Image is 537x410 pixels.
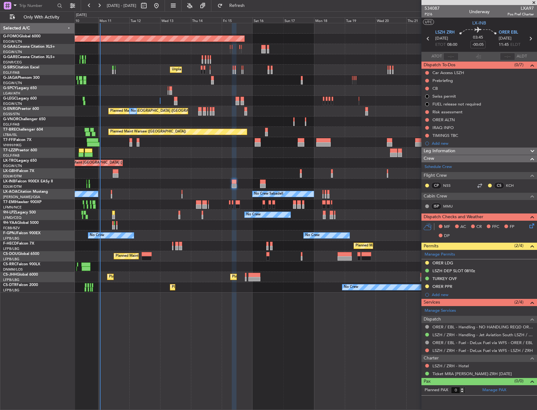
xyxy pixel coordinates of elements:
[3,153,19,158] a: EGLF/FAB
[3,262,40,266] a: CS-RRCFalcon 900LX
[110,127,186,137] div: Planned Maint Warsaw ([GEOGRAPHIC_DATA])
[3,273,17,277] span: CS-JHH
[129,17,160,23] div: Tue 12
[3,267,23,272] a: DNMM/LOS
[424,193,447,200] span: Cabin Crew
[172,65,275,74] div: Unplanned Maint [GEOGRAPHIC_DATA] ([GEOGRAPHIC_DATA])
[3,200,15,204] span: T7-EMI
[55,158,158,168] div: Unplanned Maint [GEOGRAPHIC_DATA] ([GEOGRAPHIC_DATA])
[435,42,446,48] span: ETOT
[254,189,283,199] div: No Crew Sabadell
[499,30,518,36] span: ORER EBL
[68,17,98,23] div: Sun 10
[19,1,55,10] input: Trip Number
[222,17,252,23] div: Fri 15
[3,55,18,59] span: G-GARE
[3,81,22,85] a: EGGW/LTN
[3,66,39,69] a: G-SIRSCitation Excel
[3,86,37,90] a: G-SPCYLegacy 650
[469,8,490,15] div: Underway
[432,70,464,75] div: Car Access LSZH
[3,262,17,266] span: CS-RRC
[476,224,482,230] span: CR
[3,252,39,256] a: CS-DOUGlobal 6500
[283,17,314,23] div: Sun 17
[425,387,448,393] label: Planned PAX
[3,107,39,111] a: G-ENRGPraetor 600
[109,272,208,282] div: Planned Maint [GEOGRAPHIC_DATA] ([GEOGRAPHIC_DATA])
[3,184,22,189] a: EDLW/DTM
[432,109,463,115] div: Risk assessment
[431,53,442,60] span: ATOT
[3,174,22,179] a: EDLW/DTM
[3,278,19,282] a: LFPB/LBG
[424,148,455,155] span: Leg Information
[3,35,41,38] a: G-FOMOGlobal 6000
[3,200,41,204] a: T7-EMIHawker 900XP
[131,106,145,116] div: No Crew
[425,12,440,17] span: P2/6
[443,203,457,209] a: MMU
[3,101,22,106] a: EGGW/LTN
[344,283,358,292] div: No Crew
[90,231,104,240] div: No Crew
[3,60,22,65] a: EGNR/CEG
[432,117,455,122] div: ORER ALTN
[507,5,534,12] span: LXA97
[246,210,261,219] div: No Crew
[160,17,191,23] div: Wed 13
[514,242,523,249] span: (2/4)
[3,159,37,163] a: LX-TROLegacy 650
[424,213,483,221] span: Dispatch Checks and Weather
[3,128,43,132] a: T7-BREChallenger 604
[424,316,441,323] span: Dispatch
[3,257,19,262] a: LFPB/LBG
[345,17,376,23] div: Tue 19
[252,17,283,23] div: Sat 16
[3,246,19,251] a: LFPB/LBG
[432,260,453,266] div: ORER LDG
[107,3,136,8] span: [DATE] - [DATE]
[3,107,18,111] span: G-ENRG
[432,94,456,99] div: Swiss permit
[432,78,453,83] div: Prebriefing
[492,224,499,230] span: FFC
[3,190,18,194] span: LX-AOA
[432,125,454,130] div: IRAQ INFO
[432,101,481,107] div: FUEL release not required
[473,35,483,41] span: 03:45
[3,117,46,121] a: G-VNORChallenger 650
[7,12,68,22] button: Only With Activity
[423,19,434,25] button: UTC
[514,299,523,305] span: (2/4)
[314,17,345,23] div: Mon 18
[435,35,448,42] span: [DATE]
[3,112,20,116] a: EGSS/STN
[424,299,440,306] span: Services
[510,42,520,48] span: ELDT
[3,283,38,287] a: CS-DTRFalcon 2000
[424,155,434,162] span: Crew
[431,182,442,189] div: CP
[432,276,457,281] div: TURKEY OVF
[424,378,431,385] span: Pax
[425,308,456,314] a: Manage Services
[432,292,534,297] div: Add new
[3,76,40,80] a: G-JAGAPhenom 300
[432,348,533,353] a: LSZH / ZRH - Fuel - DeLux Fuel via WFS - LSZH / ZRH
[3,273,38,277] a: CS-JHHGlobal 6000
[3,138,14,142] span: T7-FFI
[172,283,204,292] div: Planned Maint Sofia
[76,13,87,18] div: [DATE]
[3,169,34,173] a: LX-GBHFalcon 7X
[432,371,512,376] a: Ticket MRA [PERSON_NAME]-ZRH [DATE]
[472,20,486,26] span: LX-INB
[431,203,442,210] div: ISP
[443,53,458,60] input: --:--
[3,164,22,168] a: EGGW/LTN
[3,211,36,214] a: 9H-LPZLegacy 500
[224,3,250,8] span: Refresh
[3,45,55,49] a: G-GAALCessna Citation XLS+
[424,243,438,250] span: Permits
[425,251,455,258] a: Manage Permits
